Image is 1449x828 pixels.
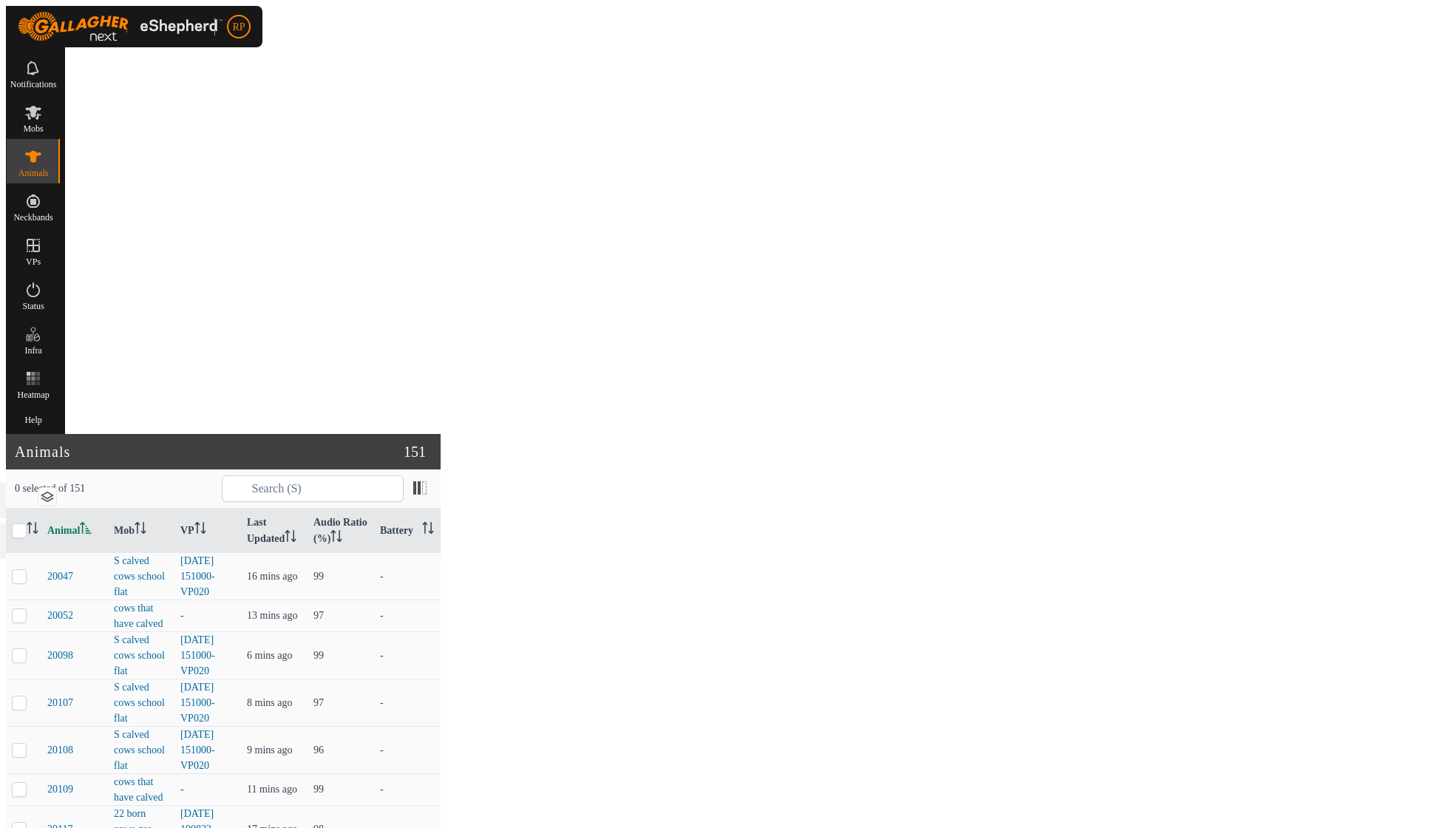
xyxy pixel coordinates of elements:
[23,124,43,133] span: Mobs
[18,169,49,177] span: Animals
[247,610,297,621] span: 25 Sep 2025 at 5:38 AM
[47,695,102,710] span: 20107
[174,509,241,553] th: VP
[313,650,324,661] span: 99
[15,481,222,496] span: 0 selected of 151
[18,12,223,41] img: Gallagher Logo
[24,346,41,355] span: Infra
[374,509,441,553] th: Battery
[180,784,184,795] app-display-virtual-paddock-transition: -
[41,509,108,553] th: Animal
[374,553,441,600] td: -
[247,784,297,795] span: 25 Sep 2025 at 5:40 AM
[374,600,441,632] td: -
[80,525,92,536] p-sorticon: Activate to sort
[374,632,441,679] td: -
[38,488,56,506] button: Map Layers
[404,441,426,463] span: 151
[194,525,206,536] p-sorticon: Activate to sort
[47,742,102,758] span: 20108
[247,571,297,582] span: 25 Sep 2025 at 5:35 AM
[26,257,41,266] span: VPs
[247,650,292,661] span: 25 Sep 2025 at 5:45 AM
[114,600,169,631] div: cows that have calved
[374,774,441,806] td: -
[108,509,174,553] th: Mob
[114,632,169,679] div: S calved cows school flat
[114,727,169,773] div: S calved cows school flat
[374,727,441,774] td: -
[247,744,292,756] span: 25 Sep 2025 at 5:42 AM
[330,533,342,544] p-sorticon: Activate to sort
[222,475,404,502] input: Search (S)
[47,569,102,584] span: 20047
[285,533,296,544] p-sorticon: Activate to sort
[374,679,441,727] td: -
[17,390,49,399] span: Heatmap
[232,19,245,35] span: RP
[13,213,52,222] span: Neckbands
[313,744,324,756] span: 96
[313,697,324,708] span: 97
[247,697,292,708] span: 25 Sep 2025 at 5:43 AM
[114,774,169,805] div: cows that have calved
[47,781,102,797] span: 20109
[47,608,102,623] span: 20052
[313,610,324,621] span: 97
[135,525,146,536] p-sorticon: Activate to sort
[422,525,434,536] p-sorticon: Activate to sort
[241,509,308,553] th: Last Updated
[308,509,374,553] th: Audio Ratio (%)
[180,682,215,724] a: [DATE] 151000-VP020
[180,634,215,676] a: [DATE] 151000-VP020
[114,553,169,600] div: S calved cows school flat
[47,648,102,663] span: 20098
[7,405,60,430] a: Help
[10,80,57,89] span: Notifications
[15,443,404,461] h2: Animals
[313,784,324,795] span: 99
[180,729,215,771] a: [DATE] 151000-VP020
[27,525,38,536] p-sorticon: Activate to sort
[313,571,324,582] span: 99
[180,610,184,621] app-display-virtual-paddock-transition: -
[180,555,215,597] a: [DATE] 151000-VP020
[24,415,41,424] span: Help
[114,679,169,726] div: S calved cows school flat
[22,302,44,310] span: Status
